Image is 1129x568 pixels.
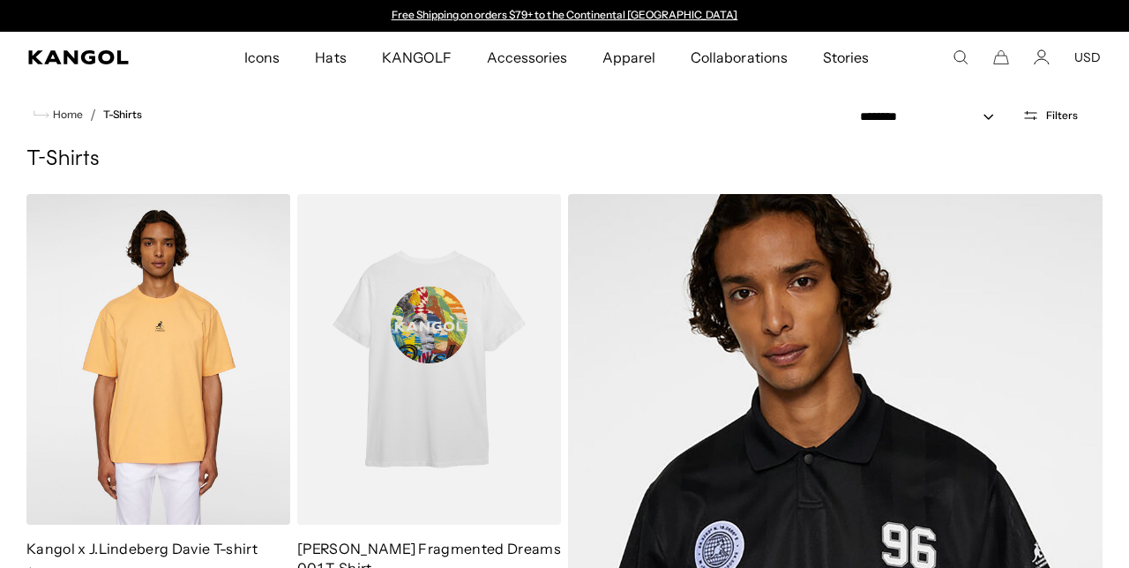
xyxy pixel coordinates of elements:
span: Hats [315,32,346,83]
img: Kangol x J.Lindeberg Davie T-shirt [26,194,290,525]
span: Icons [244,32,280,83]
img: Tristan Eaton Fragmented Dreams 001 T-Shirt [297,194,561,525]
button: USD [1074,49,1101,65]
div: Announcement [383,9,746,23]
li: / [83,104,96,125]
span: Home [49,108,83,121]
a: Kangol [28,50,161,64]
a: Hats [297,32,363,83]
span: Stories [823,32,869,83]
span: Apparel [602,32,655,83]
a: Free Shipping on orders $79+ to the Continental [GEOGRAPHIC_DATA] [392,8,738,21]
a: Apparel [585,32,673,83]
a: Kangol x J.Lindeberg Davie T-shirt [26,540,258,557]
a: Icons [227,32,297,83]
select: Sort by: Featured [853,108,1012,126]
span: Collaborations [691,32,787,83]
a: Collaborations [673,32,804,83]
a: Account [1034,49,1050,65]
span: Accessories [487,32,567,83]
a: Home [34,107,83,123]
a: Stories [805,32,886,83]
h1: T-Shirts [26,146,1103,173]
summary: Search here [953,49,968,65]
div: 1 of 2 [383,9,746,23]
span: KANGOLF [382,32,452,83]
a: Accessories [469,32,585,83]
button: Cart [993,49,1009,65]
slideshow-component: Announcement bar [383,9,746,23]
span: Filters [1046,109,1078,122]
button: Open filters [1012,108,1088,123]
a: KANGOLF [364,32,469,83]
a: T-Shirts [103,108,142,121]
